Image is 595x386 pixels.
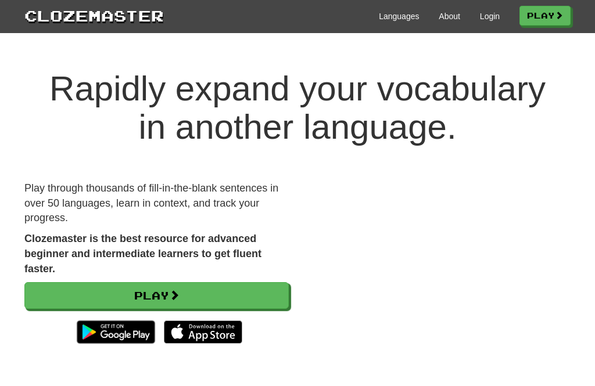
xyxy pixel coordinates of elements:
[71,315,161,349] img: Get it on Google Play
[24,5,164,26] a: Clozemaster
[439,10,460,22] a: About
[480,10,500,22] a: Login
[379,10,419,22] a: Languages
[164,320,242,344] img: Download_on_the_App_Store_Badge_US-UK_135x40-25178aeef6eb6b83b96f5f2d004eda3bffbb37122de64afbaef7...
[24,181,289,226] p: Play through thousands of fill-in-the-blank sentences in over 50 languages, learn in context, and...
[24,233,261,274] strong: Clozemaster is the best resource for advanced beginner and intermediate learners to get fluent fa...
[24,282,289,309] a: Play
[519,6,571,26] a: Play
